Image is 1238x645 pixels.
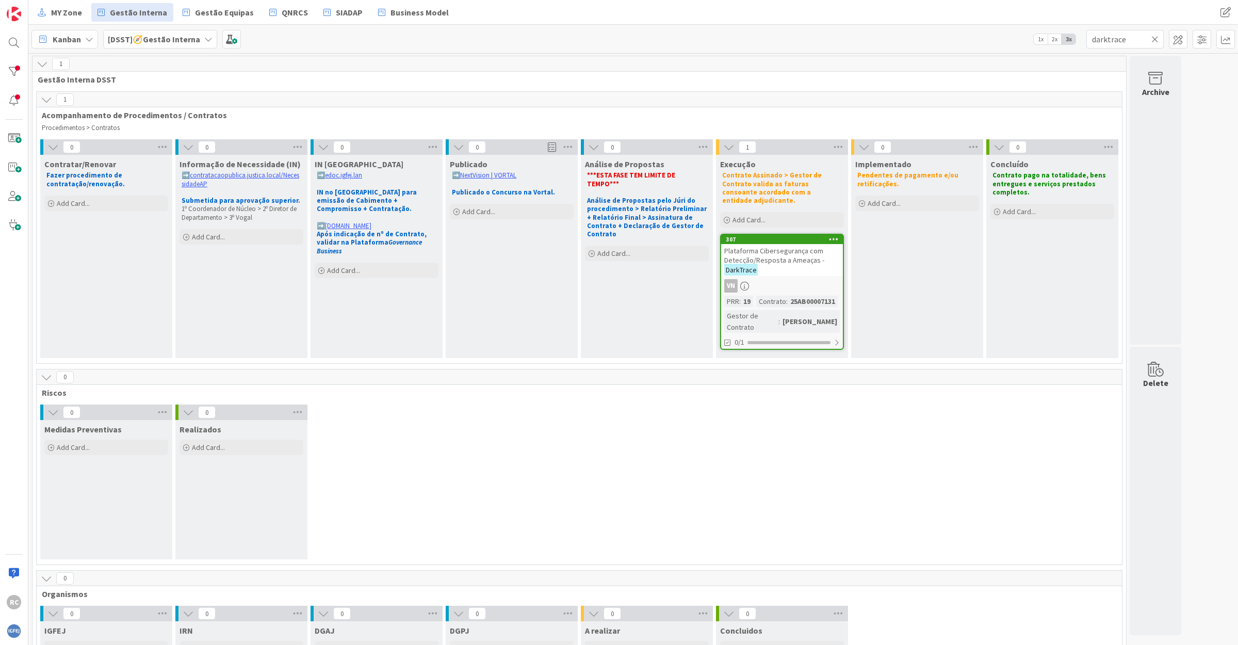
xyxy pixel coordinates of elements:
[317,171,436,180] p: ➡️
[336,6,363,19] span: SIADAP
[741,296,753,307] div: 19
[56,371,74,383] span: 0
[857,171,960,188] strong: Pendentes de pagamento e/ou retificações.
[108,34,200,44] b: [DSST]🧭Gestão Interna
[7,624,21,638] img: avatar
[56,93,74,106] span: 1
[46,171,125,188] strong: Fazer procedimento de contratação/renovação.
[182,171,301,188] p: ➡️
[452,188,555,197] strong: Publicado o Concurso na Vortal.
[42,388,1109,398] span: Riscos
[263,3,314,22] a: QNRCS
[724,246,824,265] span: Plataforma Cibersegurança com Detecção/Resposta a Ameaças -
[721,235,843,276] div: 307Plataforma Cibersegurança com Detecção/Resposta a Ameaças -DarkTrace
[110,6,167,19] span: Gestão Interna
[1009,141,1027,153] span: 0
[315,625,335,636] span: DGAJ
[31,3,88,22] a: MY Zone
[44,159,116,169] span: Contratar/Renovar
[786,296,788,307] span: :
[721,279,843,293] div: VN
[724,296,739,307] div: PRR
[198,607,216,620] span: 0
[739,141,756,153] span: 1
[778,316,780,327] span: :
[38,74,1113,85] span: Gestão Interna DSST
[724,264,758,276] mark: DarkTrace
[1048,34,1062,44] span: 2x
[604,141,621,153] span: 0
[42,589,1109,599] span: Organismos
[1142,86,1169,98] div: Archive
[57,443,90,452] span: Add Card...
[585,159,664,169] span: Análise de Propostas
[468,607,486,620] span: 0
[1086,30,1164,49] input: Quick Filter...
[788,296,838,307] div: 25AB00007131
[726,236,843,243] div: 307
[176,3,260,22] a: Gestão Equipas
[780,316,840,327] div: [PERSON_NAME]
[390,6,449,19] span: Business Model
[282,6,308,19] span: QNRCS
[739,607,756,620] span: 0
[180,159,301,169] span: Informação de Necessidade (IN)
[56,572,74,585] span: 0
[53,33,81,45] span: Kanban
[990,159,1029,169] span: Concluído
[587,171,677,188] strong: ***ESTA FASE TEM LIMITE DE TEMPO***
[721,235,843,244] div: 307
[317,238,423,255] em: Governance Business
[182,205,301,222] p: 1º Coordenador de Núcleo > 2º Diretor de Departamento > 3º Vogal
[325,171,362,180] a: edoc.igfej.lan
[1034,34,1048,44] span: 1x
[198,141,216,153] span: 0
[42,124,1117,132] p: Procedimentos > Contratos
[63,141,80,153] span: 0
[317,222,436,230] p: ➡️
[198,406,216,418] span: 0
[192,443,225,452] span: Add Card...
[732,215,765,224] span: Add Card...
[462,207,495,216] span: Add Card...
[1003,207,1036,216] span: Add Card...
[52,58,70,70] span: 1
[317,3,369,22] a: SIADAP
[587,196,708,238] strong: Análise de Propostas pelo Júri do procedimento > Relatório Preliminar + Relatório Final > Assinat...
[180,424,221,434] span: Realizados
[44,625,66,636] span: IGFEJ
[720,159,756,169] span: Execução
[317,230,428,255] strong: Após indicação de nº de Contrato, validar na Plataforma
[992,171,1107,197] strong: Contrato pago na totalidade, bens entregues e serviços prestados completos.
[450,625,469,636] span: DGPJ
[1062,34,1076,44] span: 3x
[720,625,762,636] span: Concluidos
[735,337,744,348] span: 0/1
[63,607,80,620] span: 0
[51,6,82,19] span: MY Zone
[724,310,778,333] div: Gestor de Contrato
[460,171,516,180] a: NextVision | VORTAL
[7,7,21,21] img: Visit kanbanzone.com
[317,188,418,214] strong: IN no [GEOGRAPHIC_DATA] para emissão de Cabimento + Compromisso + Contratação.
[585,625,620,636] span: A realizar
[7,595,21,609] div: RC
[452,171,572,180] p: ➡️
[722,171,823,205] strong: Contrato Assinado > Gestor de Contrato valida as faturas consoante acordado com a entidade adjudi...
[855,159,911,169] span: Implementado
[325,221,371,230] a: [DOMAIN_NAME]
[450,159,487,169] span: Publicado
[720,234,844,350] a: 307Plataforma Cibersegurança com Detecção/Resposta a Ameaças -DarkTraceVNPRR:19Contrato:25AB00007...
[91,3,173,22] a: Gestão Interna
[44,424,122,434] span: Medidas Preventivas
[333,607,351,620] span: 0
[372,3,455,22] a: Business Model
[327,266,360,275] span: Add Card...
[57,199,90,208] span: Add Card...
[1143,377,1168,389] div: Delete
[597,249,630,258] span: Add Card...
[42,110,1109,120] span: Acompanhamento de Procedimentos / Contratos
[739,296,741,307] span: :
[182,171,299,188] a: contratacaopublica.justica.local/NecessidadeAP
[724,279,738,293] div: VN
